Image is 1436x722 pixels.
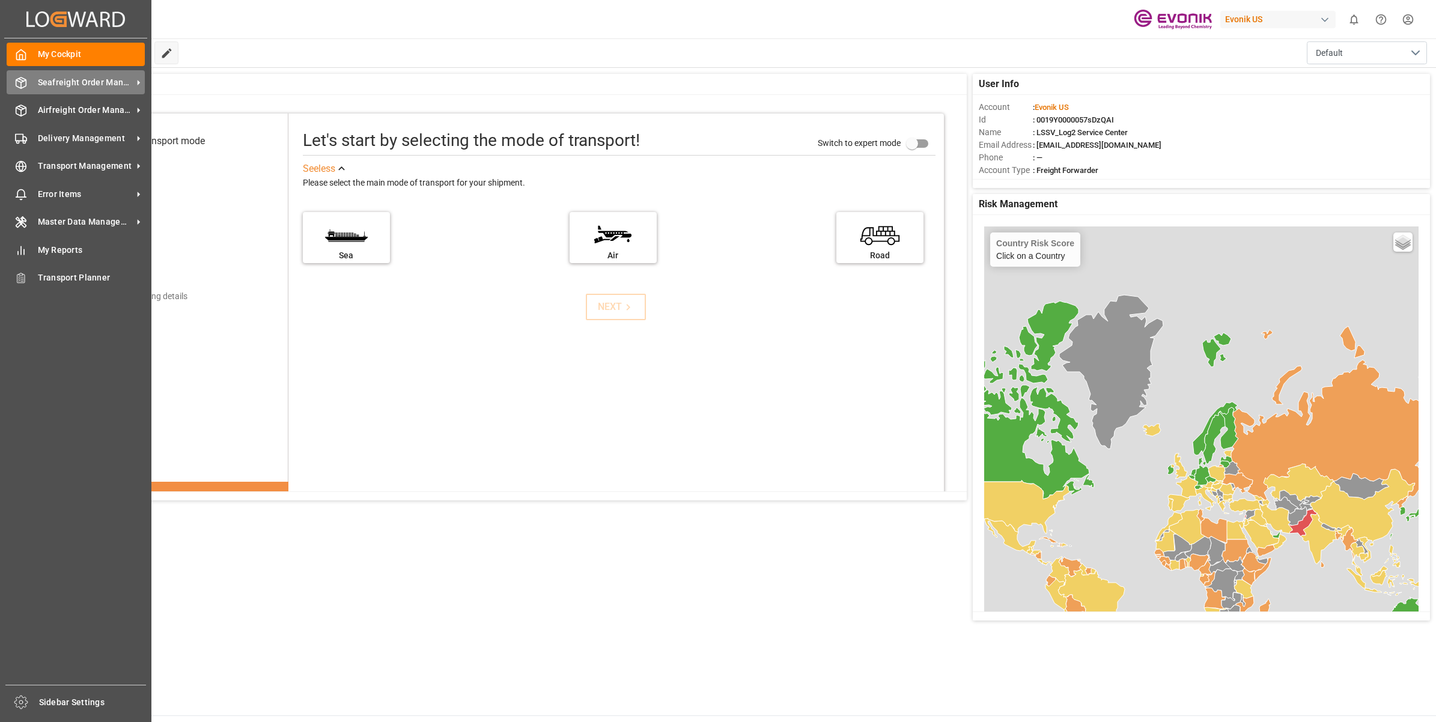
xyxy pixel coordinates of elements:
span: Name [979,126,1033,139]
a: My Reports [7,238,145,261]
span: Account Type [979,164,1033,177]
a: Layers [1393,232,1413,252]
button: Help Center [1368,6,1395,33]
span: Seafreight Order Management [38,76,133,89]
div: Let's start by selecting the mode of transport! [303,128,640,153]
span: : [1033,103,1069,112]
span: My Reports [38,244,145,256]
button: NEXT [586,294,646,320]
img: Evonik-brand-mark-Deep-Purple-RGB.jpeg_1700498283.jpeg [1134,9,1212,30]
span: : 0019Y0000057sDzQAI [1033,115,1114,124]
span: Delivery Management [38,132,133,145]
span: Transport Planner [38,272,145,284]
div: Sea [309,249,384,262]
a: My Cockpit [7,43,145,66]
button: Evonik US [1220,8,1340,31]
span: Email Address [979,139,1033,151]
div: See less [303,162,335,176]
button: show 0 new notifications [1340,6,1368,33]
span: : [EMAIL_ADDRESS][DOMAIN_NAME] [1033,141,1161,150]
div: Click on a Country [996,238,1074,261]
span: Sidebar Settings [39,696,147,709]
span: Phone [979,151,1033,164]
span: Evonik US [1035,103,1069,112]
span: Transport Management [38,160,133,172]
span: Master Data Management [38,216,133,228]
button: open menu [1307,41,1427,64]
div: NEXT [598,300,634,314]
div: Air [576,249,651,262]
div: Evonik US [1220,11,1336,28]
span: Id [979,114,1033,126]
span: Switch to expert mode [818,138,901,148]
span: Default [1316,47,1343,59]
a: Transport Planner [7,266,145,290]
span: Airfreight Order Management [38,104,133,117]
span: Error Items [38,188,133,201]
div: Please select the main mode of transport for your shipment. [303,176,936,190]
span: Account [979,101,1033,114]
span: : LSSV_Log2 Service Center [1033,128,1128,137]
h4: Country Risk Score [996,238,1074,248]
span: User Info [979,77,1019,91]
span: : Freight Forwarder [1033,166,1098,175]
span: My Cockpit [38,48,145,61]
div: Road [842,249,917,262]
div: Select transport mode [112,134,205,148]
span: : — [1033,153,1042,162]
span: Risk Management [979,197,1057,211]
